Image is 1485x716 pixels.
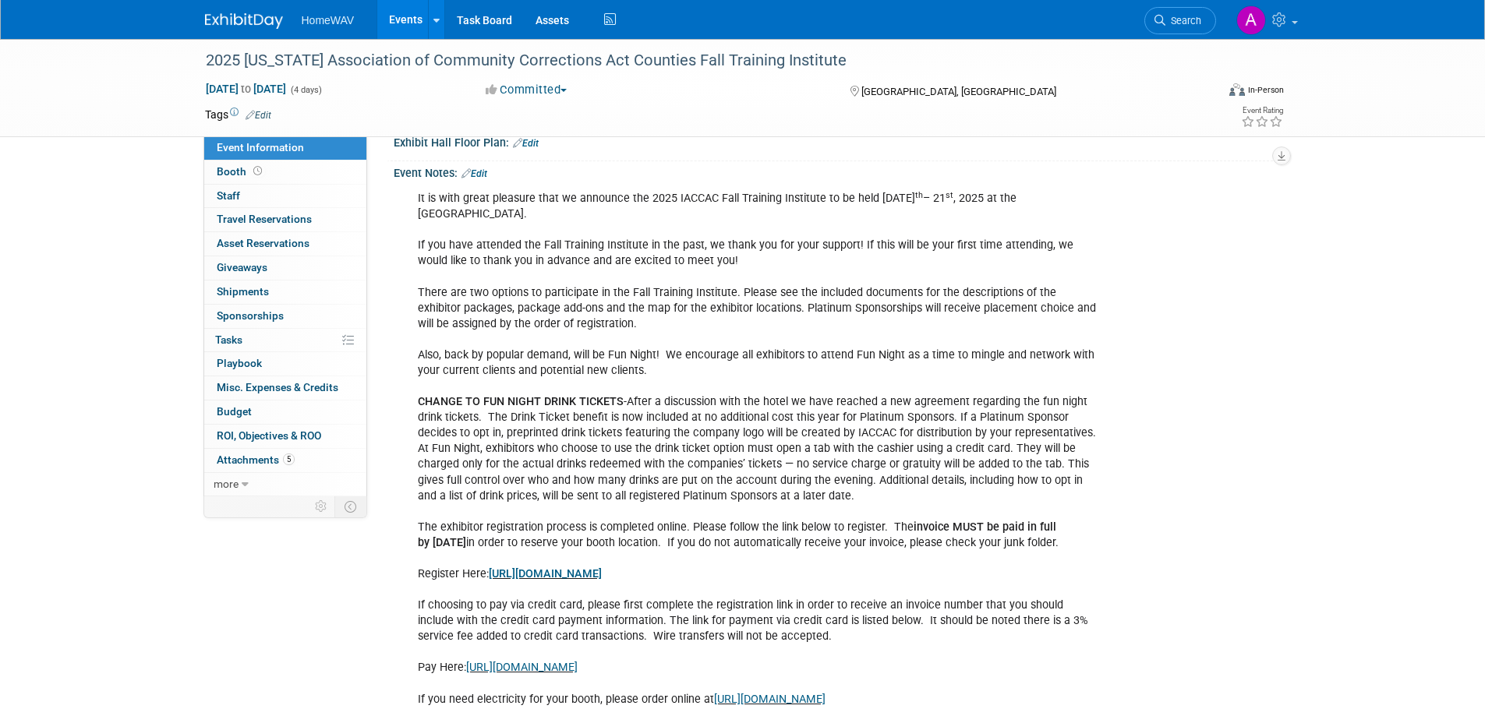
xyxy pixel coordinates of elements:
span: Booth not reserved yet [250,165,265,177]
span: (4 days) [289,85,322,95]
img: Amanda Jasper [1236,5,1266,35]
a: [URL][DOMAIN_NAME] [489,567,602,580]
a: Travel Reservations [204,208,366,231]
span: Misc. Expenses & Credits [217,381,338,393]
div: Exhibit Hall Floor Plan: [394,131,1281,151]
span: Tasks [215,333,242,346]
span: Staff [217,189,240,202]
a: Budget [204,400,366,424]
span: Booth [217,165,265,178]
a: Giveaways [204,256,366,280]
a: Shipments [204,280,366,304]
a: Sponsorships [204,305,366,328]
a: [URL][DOMAIN_NAME] [466,661,578,674]
b: [DATE] [433,536,466,549]
span: more [214,478,239,490]
sup: st [946,190,953,200]
span: Travel Reservations [217,213,312,225]
b: CHANGE TO FUN NIGHT DRINK TICKETS [418,395,624,408]
td: Personalize Event Tab Strip [308,496,335,517]
div: Event Format [1124,81,1285,104]
div: Event Notes: [394,161,1281,182]
div: In-Person [1247,84,1284,96]
a: Search [1144,7,1216,34]
a: Booth [204,160,366,184]
span: Search [1165,15,1201,26]
span: to [239,83,253,95]
span: Shipments [217,285,269,298]
span: Sponsorships [217,309,284,322]
a: Attachments5 [204,449,366,472]
a: Edit [246,110,271,121]
a: Playbook [204,352,366,376]
span: ROI, Objectives & ROO [217,429,321,442]
a: Event Information [204,136,366,160]
span: [DATE] [DATE] [205,82,287,96]
img: ExhibitDay [205,13,283,29]
span: Playbook [217,357,262,369]
a: Edit [461,168,487,179]
td: Toggle Event Tabs [334,496,366,517]
a: Edit [513,138,539,149]
div: 2025 [US_STATE] Association of Community Corrections Act Counties Fall Training Institute [200,47,1193,75]
sup: th [915,190,923,200]
a: Asset Reservations [204,232,366,256]
span: 5 [283,453,295,465]
a: more [204,473,366,496]
div: Event Rating [1241,107,1283,115]
a: Tasks [204,329,366,352]
span: Event Information [217,141,304,153]
b: invoice MUST be paid in full by [418,520,1056,549]
a: Staff [204,185,366,208]
span: Attachments [217,453,295,466]
span: Budget [217,405,252,418]
a: [URL][DOMAIN_NAME] [714,693,826,706]
button: Committed [480,82,573,98]
span: Asset Reservations [217,237,309,249]
span: Giveaways [217,261,267,273]
a: Misc. Expenses & Credits [204,376,366,400]
td: Tags [205,107,271,122]
span: HomeWAV [302,14,355,26]
a: ROI, Objectives & ROO [204,425,366,448]
img: Format-Inperson.png [1229,83,1245,96]
span: [GEOGRAPHIC_DATA], [GEOGRAPHIC_DATA] [861,86,1056,97]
